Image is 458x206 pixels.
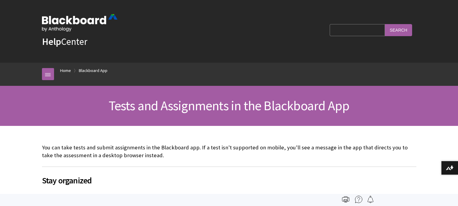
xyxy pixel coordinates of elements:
[42,192,416,200] p: The app helps you stay organized and know when tests and assignments are due.
[42,14,117,32] img: Blackboard by Anthology
[355,196,362,203] img: More help
[42,36,61,48] strong: Help
[109,97,350,114] span: Tests and Assignments in the Blackboard App
[42,144,416,159] p: You can take tests and submit assignments in the Blackboard app. If a test isn't supported on mob...
[42,36,87,48] a: HelpCenter
[367,196,374,203] img: Follow this page
[42,167,416,187] h2: Stay organized
[385,24,412,36] input: Search
[60,67,71,74] a: Home
[79,67,107,74] a: Blackboard App
[342,196,349,203] img: Print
